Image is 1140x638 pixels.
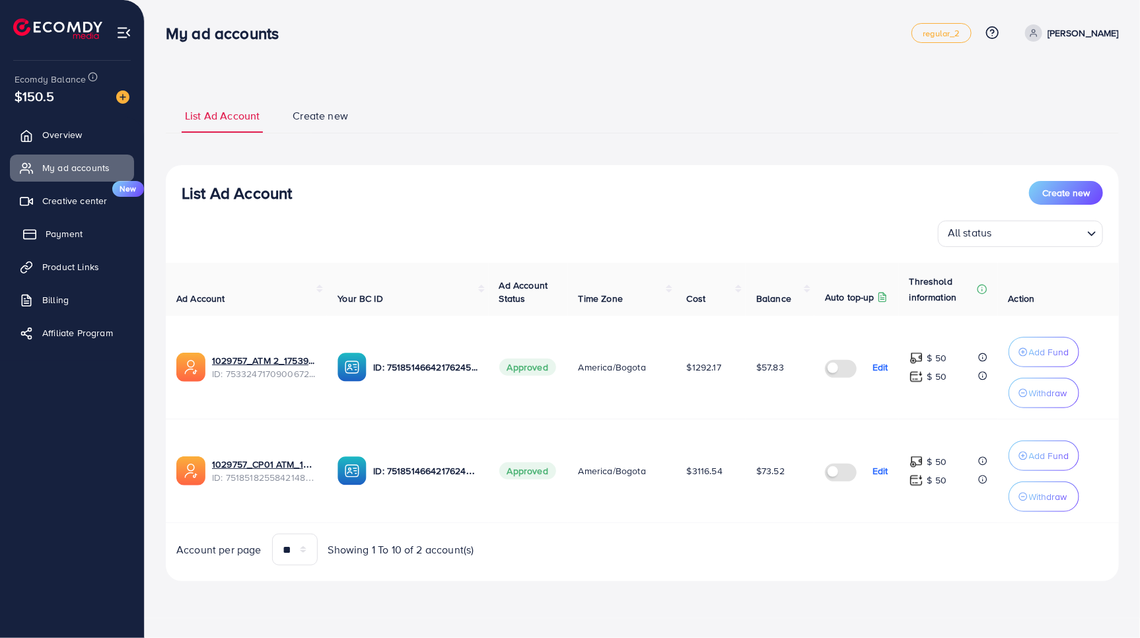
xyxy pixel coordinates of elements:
span: Affiliate Program [42,326,113,339]
img: top-up amount [909,370,923,384]
a: regular_2 [911,23,971,43]
p: $ 50 [927,369,947,384]
p: $ 50 [927,454,947,470]
span: Account per page [176,542,262,557]
span: Time Zone [579,292,623,305]
h3: My ad accounts [166,24,289,43]
span: Action [1009,292,1035,305]
div: <span class='underline'>1029757_ATM 2_1753970793801</span></br>7533247170900672529 [212,354,316,381]
img: top-up amount [909,474,923,487]
span: ID: 7518518255842148369 [212,471,316,484]
img: menu [116,25,131,40]
p: ID: 7518514664217624583 [373,359,478,375]
button: Create new [1029,181,1103,205]
span: America/Bogota [579,464,646,478]
a: Payment [10,221,134,247]
p: Edit [873,463,888,479]
img: ic-ba-acc.ded83a64.svg [338,353,367,382]
span: My ad accounts [42,161,110,174]
p: Edit [873,359,888,375]
span: Approved [499,462,556,479]
p: $ 50 [927,350,947,366]
img: top-up amount [909,351,923,365]
span: Ad Account Status [499,279,548,305]
iframe: Chat [1084,579,1130,628]
p: Add Fund [1029,448,1069,464]
img: top-up amount [909,455,923,469]
span: Ecomdy Balance [15,73,86,86]
a: 1029757_CP01 ATM_1750541461061 [212,458,316,471]
a: Overview [10,122,134,148]
a: 1029757_ATM 2_1753970793801 [212,354,316,367]
p: Withdraw [1029,385,1067,401]
span: Create new [1042,186,1090,199]
span: Create new [293,108,348,124]
span: List Ad Account [185,108,260,124]
span: $150.5 [15,87,54,106]
img: image [116,90,129,104]
button: Withdraw [1009,481,1079,512]
span: New [112,181,144,197]
span: $1292.17 [687,361,721,374]
span: $73.52 [756,464,785,478]
h3: List Ad Account [182,184,292,203]
a: Billing [10,287,134,313]
span: Balance [756,292,791,305]
span: Approved [499,359,556,376]
span: $3116.54 [687,464,723,478]
span: America/Bogota [579,361,646,374]
p: Add Fund [1029,344,1069,360]
a: [PERSON_NAME] [1020,24,1119,42]
div: <span class='underline'>1029757_CP01 ATM_1750541461061</span></br>7518518255842148369 [212,458,316,485]
p: $ 50 [927,472,947,488]
span: $57.83 [756,361,784,374]
p: Withdraw [1029,489,1067,505]
img: ic-ba-acc.ded83a64.svg [338,456,367,485]
span: Ad Account [176,292,225,305]
p: ID: 7518514664217624583 [373,463,478,479]
span: Billing [42,293,69,306]
span: Creative center [42,194,107,207]
a: My ad accounts [10,155,134,181]
img: ic-ads-acc.e4c84228.svg [176,456,205,485]
div: Search for option [938,221,1103,247]
button: Add Fund [1009,337,1079,367]
img: ic-ads-acc.e4c84228.svg [176,353,205,382]
span: Product Links [42,260,99,273]
span: All status [945,223,995,244]
a: Product Links [10,254,134,280]
input: Search for option [996,223,1082,244]
img: logo [13,18,102,39]
p: Auto top-up [825,289,874,305]
span: Showing 1 To 10 of 2 account(s) [328,542,474,557]
p: Threshold information [909,273,974,305]
span: Overview [42,128,82,141]
button: Withdraw [1009,378,1079,408]
p: [PERSON_NAME] [1048,25,1119,41]
a: Creative centerNew [10,188,134,214]
span: Cost [687,292,706,305]
button: Add Fund [1009,441,1079,471]
span: Payment [46,227,83,240]
span: regular_2 [923,29,960,38]
span: Your BC ID [338,292,383,305]
a: Affiliate Program [10,320,134,346]
span: ID: 7533247170900672529 [212,367,316,380]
